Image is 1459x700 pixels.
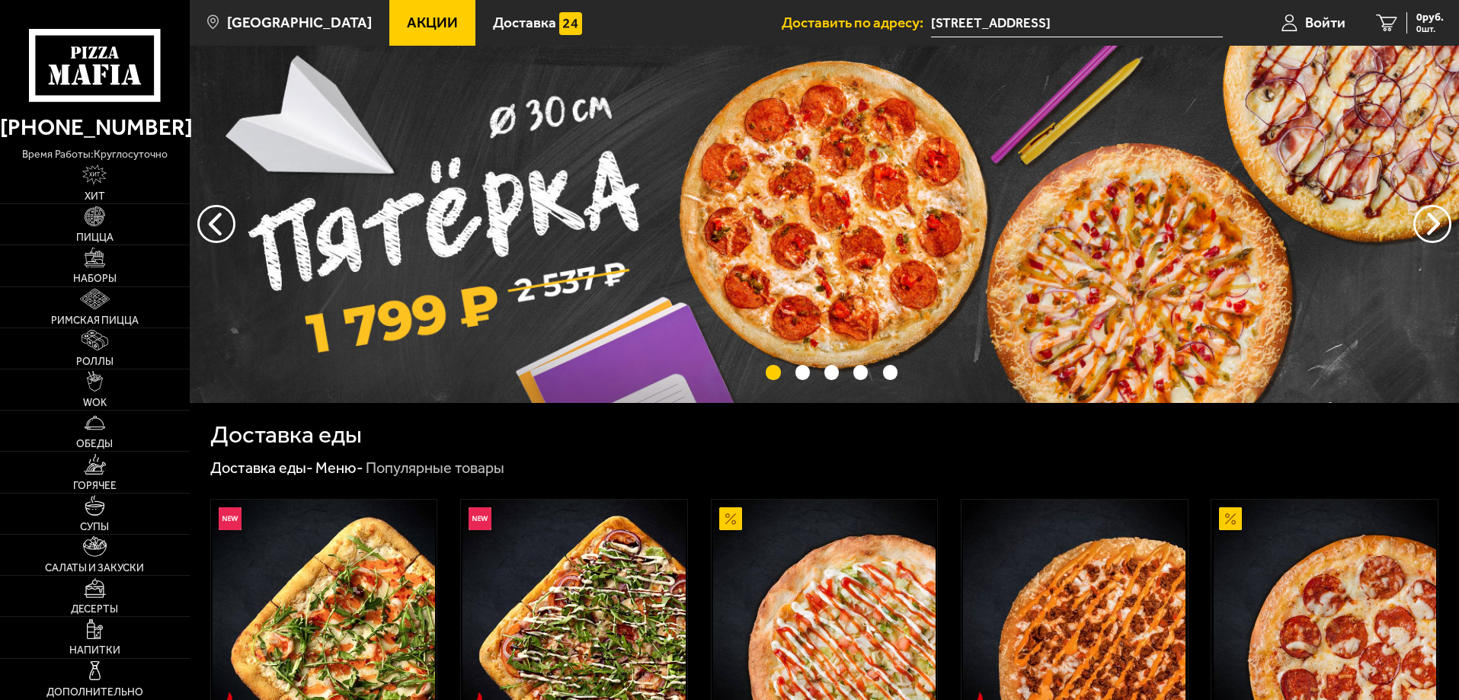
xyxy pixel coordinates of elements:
[69,645,120,656] span: Напитки
[1416,24,1444,34] span: 0 шт.
[227,15,372,30] span: [GEOGRAPHIC_DATA]
[73,273,117,284] span: Наборы
[493,15,556,30] span: Доставка
[85,191,105,202] span: Хит
[1416,12,1444,23] span: 0 руб.
[46,687,143,698] span: Дополнительно
[883,365,897,379] button: точки переключения
[366,459,504,478] div: Популярные товары
[1219,507,1242,530] img: Акционный
[931,9,1223,37] input: Ваш адрес доставки
[824,365,839,379] button: точки переключения
[1305,15,1345,30] span: Войти
[210,423,362,447] h1: Доставка еды
[782,15,931,30] span: Доставить по адресу:
[469,507,491,530] img: Новинка
[76,356,114,367] span: Роллы
[73,481,117,491] span: Горячее
[80,522,109,532] span: Супы
[719,507,742,530] img: Акционный
[71,604,118,615] span: Десерты
[45,563,144,574] span: Салаты и закуски
[315,459,363,477] a: Меню-
[1413,205,1451,243] button: предыдущий
[559,12,582,35] img: 15daf4d41897b9f0e9f617042186c801.svg
[197,205,235,243] button: следующий
[210,459,313,477] a: Доставка еды-
[51,315,139,326] span: Римская пицца
[795,365,810,379] button: точки переключения
[853,365,868,379] button: точки переключения
[76,232,114,243] span: Пицца
[83,398,107,408] span: WOK
[766,365,780,379] button: точки переключения
[219,507,242,530] img: Новинка
[407,15,458,30] span: Акции
[76,439,113,449] span: Обеды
